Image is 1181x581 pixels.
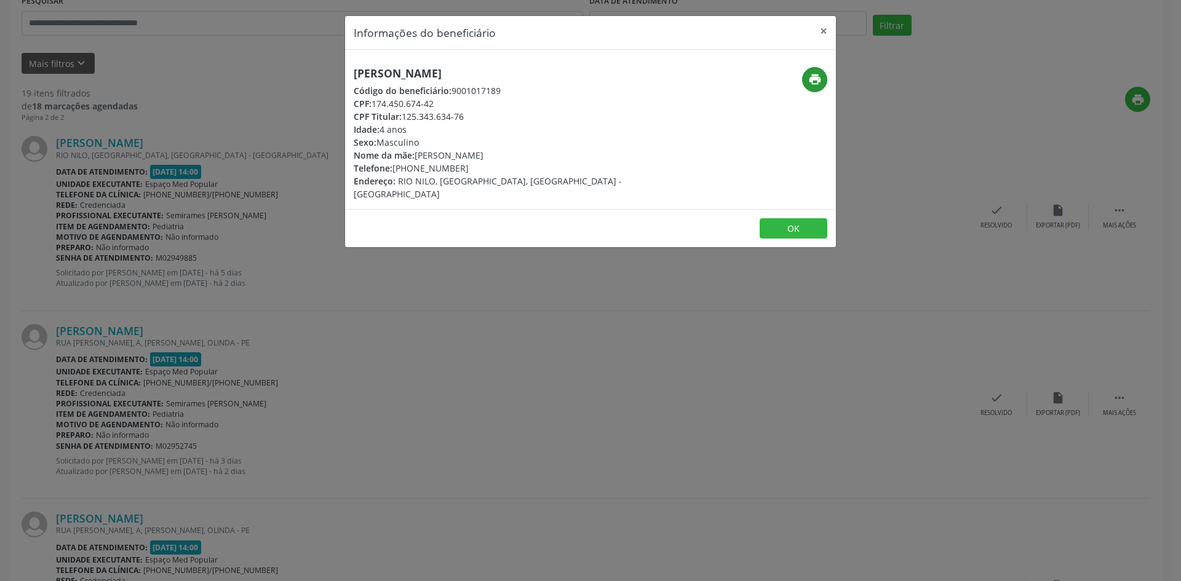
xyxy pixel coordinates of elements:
[354,25,496,41] h5: Informações do beneficiário
[354,67,664,80] h5: [PERSON_NAME]
[354,149,664,162] div: [PERSON_NAME]
[354,123,664,136] div: 4 anos
[760,218,827,239] button: OK
[354,175,622,200] span: RIO NILO, [GEOGRAPHIC_DATA], [GEOGRAPHIC_DATA] - [GEOGRAPHIC_DATA]
[354,136,664,149] div: Masculino
[354,136,376,148] span: Sexo:
[354,97,664,110] div: 174.450.674-42
[354,162,392,174] span: Telefone:
[811,16,836,46] button: Close
[354,149,415,161] span: Nome da mãe:
[802,67,827,92] button: print
[354,110,664,123] div: 125.343.634-76
[354,98,372,109] span: CPF:
[354,162,664,175] div: [PHONE_NUMBER]
[354,84,664,97] div: 9001017189
[354,124,380,135] span: Idade:
[808,73,822,86] i: print
[354,175,396,187] span: Endereço:
[354,85,451,97] span: Código do beneficiário:
[354,111,402,122] span: CPF Titular:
